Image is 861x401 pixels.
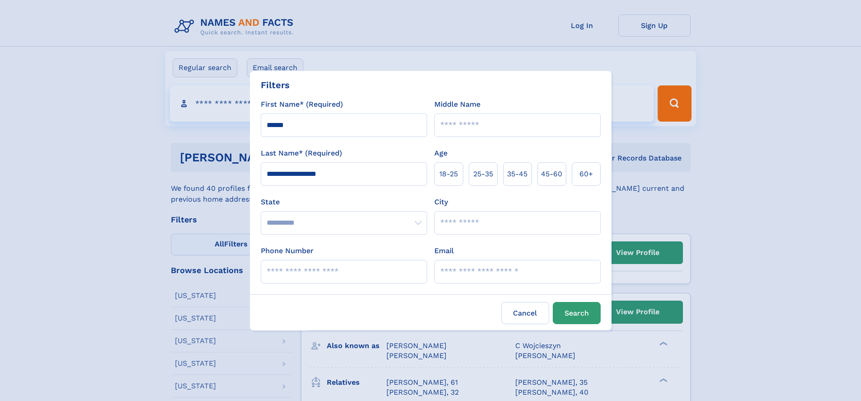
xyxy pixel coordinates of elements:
span: 25‑35 [473,169,493,179]
label: State [261,197,427,208]
span: 60+ [579,169,593,179]
label: First Name* (Required) [261,99,343,110]
label: Last Name* (Required) [261,148,342,159]
label: City [434,197,448,208]
label: Email [434,245,454,256]
span: 35‑45 [507,169,527,179]
label: Cancel [501,302,549,324]
label: Age [434,148,447,159]
div: Filters [261,78,290,92]
button: Search [553,302,601,324]
label: Phone Number [261,245,314,256]
span: 45‑60 [541,169,562,179]
span: 18‑25 [439,169,458,179]
label: Middle Name [434,99,480,110]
